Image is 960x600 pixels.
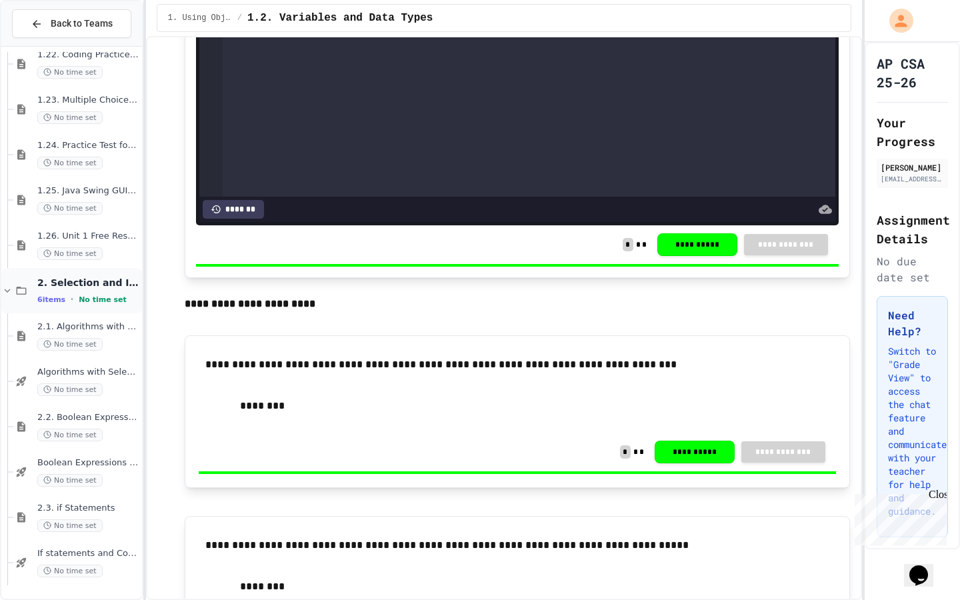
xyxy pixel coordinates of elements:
[877,113,948,151] h2: Your Progress
[37,519,103,532] span: No time set
[875,5,917,36] div: My Account
[37,231,139,242] span: 1.26. Unit 1 Free Response Question (FRQ) Practice
[37,277,139,289] span: 2. Selection and Iteration
[37,49,139,61] span: 1.22. Coding Practice 1b (1.7-1.15)
[37,367,139,378] span: Algorithms with Selection and Repetition - Topic 2.1
[37,565,103,577] span: No time set
[37,548,139,559] span: If statements and Control Flow - Quiz
[888,307,937,339] h3: Need Help?
[888,345,937,518] p: Switch to "Grade View" to access the chat feature and communicate with your teacher for help and ...
[904,547,947,587] iframe: chat widget
[247,10,433,26] span: 1.2. Variables and Data Types
[37,474,103,487] span: No time set
[37,338,103,351] span: No time set
[37,412,139,423] span: 2.2. Boolean Expressions
[37,295,65,304] span: 6 items
[37,185,139,197] span: 1.25. Java Swing GUIs (optional)
[5,5,92,85] div: Chat with us now!Close
[37,383,103,396] span: No time set
[37,202,103,215] span: No time set
[71,294,73,305] span: •
[79,295,127,304] span: No time set
[12,9,131,38] button: Back to Teams
[877,253,948,285] div: No due date set
[51,17,113,31] span: Back to Teams
[37,503,139,514] span: 2.3. if Statements
[37,111,103,124] span: No time set
[37,457,139,469] span: Boolean Expressions - Quiz
[37,429,103,441] span: No time set
[37,140,139,151] span: 1.24. Practice Test for Objects (1.12-1.14)
[881,174,944,184] div: [EMAIL_ADDRESS][DOMAIN_NAME]
[237,13,242,23] span: /
[877,54,948,91] h1: AP CSA 25-26
[37,95,139,106] span: 1.23. Multiple Choice Exercises for Unit 1b (1.9-1.15)
[877,211,948,248] h2: Assignment Details
[881,161,944,173] div: [PERSON_NAME]
[37,157,103,169] span: No time set
[37,321,139,333] span: 2.1. Algorithms with Selection and Repetition
[849,489,947,545] iframe: chat widget
[168,13,232,23] span: 1. Using Objects and Methods
[37,66,103,79] span: No time set
[37,247,103,260] span: No time set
